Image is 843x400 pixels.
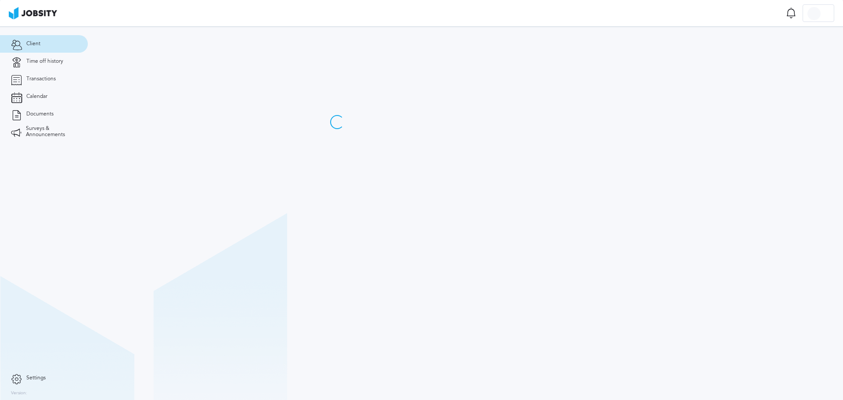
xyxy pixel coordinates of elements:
[11,391,27,396] label: Version:
[9,7,57,19] img: ab4bad089aa723f57921c736e9817d99.png
[26,76,56,82] span: Transactions
[26,94,47,100] span: Calendar
[26,41,40,47] span: Client
[26,58,63,65] span: Time off history
[26,375,46,381] span: Settings
[26,111,54,117] span: Documents
[26,126,77,138] span: Surveys & Announcements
